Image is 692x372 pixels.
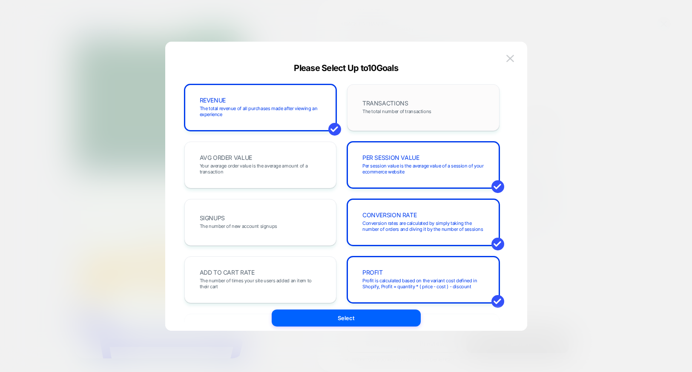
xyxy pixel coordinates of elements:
span: TRANSACTIONS [362,100,408,106]
span: Conversion rates are calculated by simply taking the number of orders and diving it by the number... [362,220,484,232]
button: Select [272,310,421,327]
span: Please Select Up to 10 Goals [294,63,398,73]
span: PER SESSION VALUE [362,155,419,161]
img: close [506,55,514,62]
button: Try grüns → [111,3,165,21]
span: The total number of transactions [362,108,431,114]
span: CONVERSION RATE [362,212,416,218]
iframe: Marketing Popup [7,286,96,324]
span: 🍏 Grünny [PERSON_NAME] Apple is here! Get our new limited-edition flavor before it's gone! 🍏 [2,133,162,142]
span: PROFIT [362,270,383,275]
span: Per session value is the average value of a session of your ecommerce website [362,163,484,175]
span: Profit is calculated based on the variant cost defined in Shopify, Profit = quantity * ( price - ... [362,278,484,290]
